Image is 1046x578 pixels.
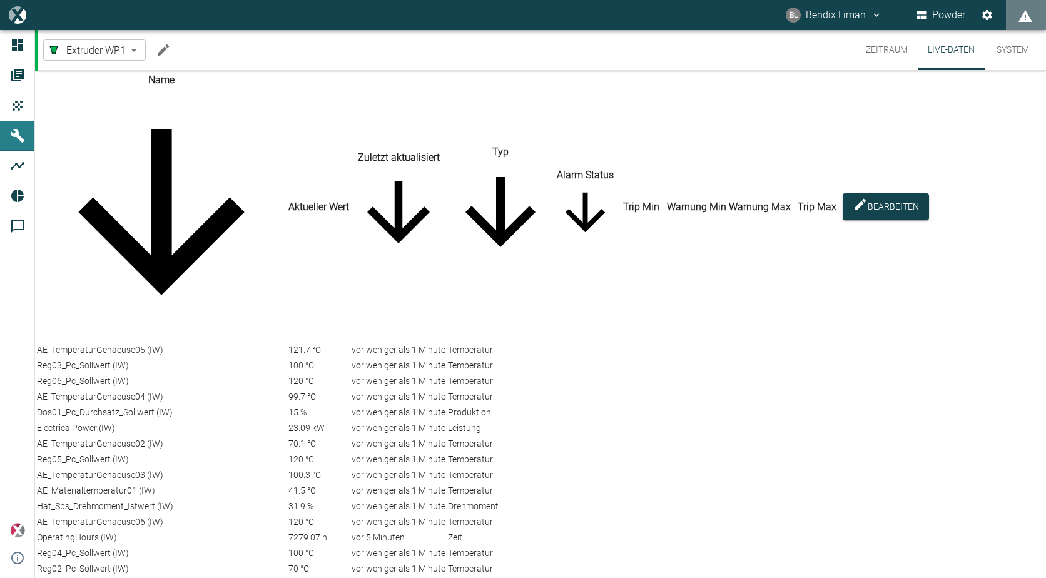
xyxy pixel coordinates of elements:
div: 15 % [288,406,349,419]
div: 100 °C [288,359,349,372]
td: Leistung [447,421,554,435]
td: Reg04_Pc_Sollwert (IW) [36,546,287,560]
button: edit-alarms [843,193,929,221]
button: Live-Daten [918,30,985,70]
th: Name [36,72,287,342]
div: 100 °C [288,547,349,560]
div: 31.9 % [288,500,349,513]
div: 41.5 °C [288,484,349,497]
td: Produktion [447,405,554,420]
td: Hat_Sps_Drehmoment_Istwert (IW) [36,499,287,514]
div: 100.3 °C [288,469,349,482]
div: 15.9.2025, 13:06:00 [352,406,445,419]
div: 15.9.2025, 13:06:00 [352,375,445,388]
td: AE_TemperaturGehaeuse06 (IW) [36,515,287,529]
td: Reg03_Pc_Sollwert (IW) [36,358,287,373]
th: Warnung Max [728,72,791,342]
button: Einstellungen [976,4,998,26]
div: 15.9.2025, 13:06:00 [352,547,445,560]
td: Temperatur [447,515,554,529]
div: 15.9.2025, 13:06:00 [352,484,445,497]
div: 120 °C [288,375,349,388]
td: Zeit [447,530,554,545]
img: Xplore Logo [10,523,25,538]
div: 7279.07025025403 h [288,531,349,544]
div: 15.9.2025, 13:06:00 [352,515,445,529]
div: 15.9.2025, 13:00:57 [352,531,445,544]
div: 15.9.2025, 13:06:00 [352,422,445,435]
th: Aktueller Wert [288,72,350,342]
div: 23.08848 kW [288,422,349,435]
button: Powder [914,4,968,26]
th: Trip Min [617,72,665,342]
div: 70.1 °C [288,437,349,450]
div: 15.9.2025, 13:06:00 [352,453,445,466]
td: Reg06_Pc_Sollwert (IW) [36,374,287,388]
button: bendix.liman@kansaihelios-cws.de [784,4,884,26]
span: sort-name [37,327,286,339]
td: Temperatur [447,562,554,576]
td: Temperatur [447,468,554,482]
a: Extruder WP1 [46,43,126,58]
button: System [985,30,1041,70]
span: sort-type [448,255,553,267]
td: Reg02_Pc_Sollwert (IW) [36,562,287,576]
td: AE_Materialtemperatur01 (IW) [36,484,287,498]
td: Temperatur [447,484,554,498]
span: Extruder WP1 [66,43,126,58]
th: Trip Max [793,72,841,342]
img: logo [9,6,26,23]
td: Temperatur [447,390,554,404]
div: 15.9.2025, 13:06:00 [352,469,445,482]
th: Zuletzt aktualisiert [351,72,446,342]
td: Temperatur [447,374,554,388]
div: 15.9.2025, 13:06:00 [352,390,445,403]
td: AE_TemperaturGehaeuse04 (IW) [36,390,287,404]
td: Temperatur [447,546,554,560]
td: AE_TemperaturGehaeuse05 (IW) [36,343,287,357]
td: OperatingHours (IW) [36,530,287,545]
div: 15.9.2025, 13:06:00 [352,562,445,575]
td: Temperatur [447,437,554,451]
div: 99.7000046 °C [288,390,349,403]
button: Zeitraum [856,30,918,70]
div: 15.9.2025, 13:06:00 [352,437,445,450]
div: 120 °C [288,515,349,529]
div: 15.9.2025, 13:06:00 [352,343,445,357]
div: 120 °C [288,453,349,466]
td: Drehmoment [447,499,554,514]
td: Temperatur [447,358,554,373]
th: Typ [447,72,554,342]
div: 70 °C [288,562,349,575]
span: sort-time [352,250,445,261]
td: Temperatur [447,452,554,467]
th: Alarm Status [555,72,616,342]
div: BL [786,8,801,23]
th: Warnung Min [666,72,727,342]
button: Machine bearbeiten [151,38,176,63]
span: sort-status [556,233,615,245]
div: 15.9.2025, 13:06:00 [352,500,445,513]
td: AE_TemperaturGehaeuse03 (IW) [36,468,287,482]
td: AE_TemperaturGehaeuse02 (IW) [36,437,287,451]
td: Dos01_Pc_Durchsatz_Sollwert (IW) [36,405,287,420]
div: 121.700005 °C [288,343,349,357]
td: Temperatur [447,343,554,357]
td: ElectricalPower (IW) [36,421,287,435]
div: 15.9.2025, 13:06:00 [352,359,445,372]
td: Reg05_Pc_Sollwert (IW) [36,452,287,467]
